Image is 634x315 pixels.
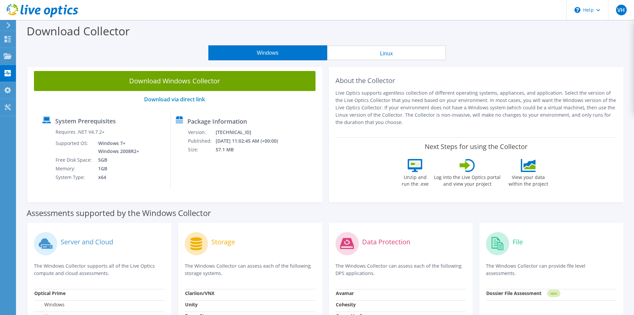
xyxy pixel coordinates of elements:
[93,173,140,182] td: x64
[185,290,214,296] strong: Clariion/VNX
[27,210,211,216] label: Assessments supported by the Windows Collector
[335,89,617,126] p: Live Optics supports agentless collection of different operating systems, appliances, and applica...
[335,262,466,277] p: The Windows Collector can assess each of the following DPS applications.
[187,118,247,125] label: Package Information
[434,172,501,187] label: Log into the Live Optics portal and view your project
[550,292,557,295] tspan: NEW!
[185,262,316,277] p: The Windows Collector can assess each of the following storage systems.
[188,137,215,145] td: Published:
[55,173,93,182] td: System Type:
[327,45,446,60] button: Linux
[208,45,327,60] button: Windows
[425,143,528,151] label: Next Steps for using the Collector
[362,239,410,245] label: Data Protection
[34,290,66,296] strong: Optical Prime
[61,239,113,245] label: Server and Cloud
[27,23,130,39] label: Download Collector
[336,290,354,296] strong: Avamar
[34,262,165,277] p: The Windows Collector supports all of the Live Optics compute and cloud assessments.
[93,164,140,173] td: 1GB
[56,129,105,135] label: Requires .NET V4.7.2+
[55,139,93,156] td: Supported OS:
[55,118,116,124] label: System Prerequisites
[335,77,617,85] h2: About the Collector
[616,5,627,15] span: VH
[34,301,65,308] label: Windows
[513,239,523,245] label: File
[144,96,205,103] a: Download via direct link
[211,239,235,245] label: Storage
[188,128,215,137] td: Version:
[34,71,316,91] a: Download Windows Collector
[215,145,287,154] td: 57.1 MB
[486,290,541,296] strong: Dossier File Assessment
[574,7,580,13] svg: \n
[336,301,356,308] strong: Cohesity
[93,156,140,164] td: 5GB
[185,301,198,308] strong: Unity
[486,262,617,277] p: The Windows Collector can provide file level assessments.
[400,172,430,187] label: Unzip and run the .exe
[188,145,215,154] td: Size:
[504,172,552,187] label: View your data within the project
[93,139,140,156] td: Windows 7+ Windows 2008R2+
[55,156,93,164] td: Free Disk Space:
[215,128,287,137] td: [TECHNICAL_ID]
[55,164,93,173] td: Memory:
[215,137,287,145] td: [DATE] 11:02:45 AM (+00:00)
